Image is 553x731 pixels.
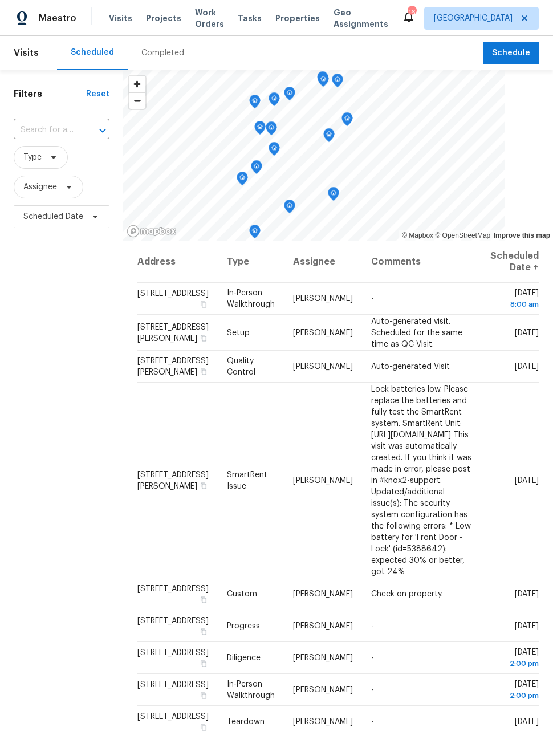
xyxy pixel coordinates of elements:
[275,13,320,24] span: Properties
[227,654,261,662] span: Diligence
[266,121,277,139] div: Map marker
[371,317,462,348] span: Auto-generated visit. Scheduled for the same time as QC Visit.
[14,121,78,139] input: Search for an address...
[371,654,374,662] span: -
[515,622,539,630] span: [DATE]
[227,718,265,726] span: Teardown
[137,470,209,490] span: [STREET_ADDRESS][PERSON_NAME]
[408,7,416,18] div: 16
[490,299,539,310] div: 8:00 am
[198,332,209,343] button: Copy Address
[198,480,209,490] button: Copy Address
[129,93,145,109] span: Zoom out
[39,13,76,24] span: Maestro
[71,47,114,58] div: Scheduled
[284,87,295,104] div: Map marker
[95,123,111,139] button: Open
[332,74,343,91] div: Map marker
[237,172,248,189] div: Map marker
[492,46,530,60] span: Schedule
[284,241,362,283] th: Assignee
[23,181,57,193] span: Assignee
[129,92,145,109] button: Zoom out
[137,323,209,342] span: [STREET_ADDRESS][PERSON_NAME]
[293,622,353,630] span: [PERSON_NAME]
[137,585,209,593] span: [STREET_ADDRESS]
[334,7,388,30] span: Geo Assignments
[371,385,471,575] span: Lock batteries low. Please replace the batteries and fully test the SmartRent system. SmartRent U...
[293,590,353,598] span: [PERSON_NAME]
[227,328,250,336] span: Setup
[269,142,280,160] div: Map marker
[141,47,184,59] div: Completed
[198,299,209,310] button: Copy Address
[137,241,218,283] th: Address
[328,187,339,205] div: Map marker
[318,73,329,91] div: Map marker
[317,71,328,89] div: Map marker
[137,649,209,657] span: [STREET_ADDRESS]
[137,357,209,376] span: [STREET_ADDRESS][PERSON_NAME]
[23,152,42,163] span: Type
[293,328,353,336] span: [PERSON_NAME]
[371,363,450,371] span: Auto-generated Visit
[227,680,275,700] span: In-Person Walkthrough
[490,680,539,701] span: [DATE]
[371,622,374,630] span: -
[402,232,433,239] a: Mapbox
[146,13,181,24] span: Projects
[227,622,260,630] span: Progress
[198,659,209,669] button: Copy Address
[515,363,539,371] span: [DATE]
[249,225,261,242] div: Map marker
[251,160,262,178] div: Map marker
[362,241,481,283] th: Comments
[86,88,109,100] div: Reset
[137,617,209,625] span: [STREET_ADDRESS]
[123,70,505,241] canvas: Map
[515,328,539,336] span: [DATE]
[341,112,353,130] div: Map marker
[14,88,86,100] h1: Filters
[198,691,209,701] button: Copy Address
[293,686,353,694] span: [PERSON_NAME]
[238,14,262,22] span: Tasks
[269,92,280,110] div: Map marker
[371,295,374,303] span: -
[249,95,261,112] div: Map marker
[494,232,550,239] a: Improve this map
[490,289,539,310] span: [DATE]
[293,654,353,662] span: [PERSON_NAME]
[195,7,224,30] span: Work Orders
[435,232,490,239] a: OpenStreetMap
[254,121,266,139] div: Map marker
[198,627,209,637] button: Copy Address
[137,681,209,689] span: [STREET_ADDRESS]
[371,686,374,694] span: -
[490,658,539,669] div: 2:00 pm
[483,42,539,65] button: Schedule
[198,367,209,377] button: Copy Address
[198,595,209,605] button: Copy Address
[284,200,295,217] div: Map marker
[490,648,539,669] span: [DATE]
[515,590,539,598] span: [DATE]
[371,590,443,598] span: Check on property.
[218,241,284,283] th: Type
[137,290,209,298] span: [STREET_ADDRESS]
[137,713,209,721] span: [STREET_ADDRESS]
[515,476,539,484] span: [DATE]
[227,357,255,376] span: Quality Control
[129,76,145,92] button: Zoom in
[127,225,177,238] a: Mapbox homepage
[481,241,539,283] th: Scheduled Date ↑
[490,690,539,701] div: 2:00 pm
[323,128,335,146] div: Map marker
[14,40,39,66] span: Visits
[293,363,353,371] span: [PERSON_NAME]
[227,289,275,308] span: In-Person Walkthrough
[293,476,353,484] span: [PERSON_NAME]
[293,718,353,726] span: [PERSON_NAME]
[371,718,374,726] span: -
